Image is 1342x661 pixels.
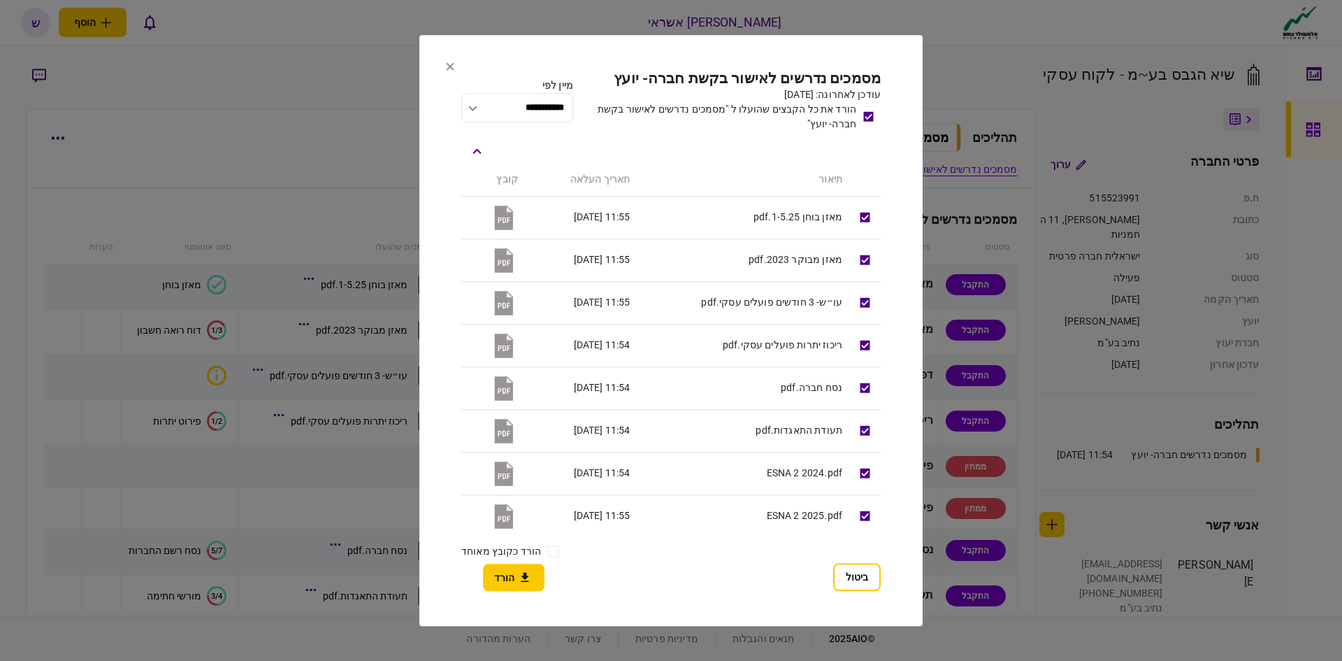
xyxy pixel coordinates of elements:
[833,563,881,591] button: ביטול
[525,164,637,197] th: תאריך העלאה
[461,164,525,197] th: קובץ
[637,164,849,197] th: תיאור
[525,495,637,537] td: 11:55 [DATE]
[637,452,849,495] td: ESNA 2 2024.pdf
[525,452,637,495] td: 11:54 [DATE]
[637,196,849,239] td: מאזן בוחן 1-5.25.pdf
[525,324,637,367] td: 11:54 [DATE]
[525,281,637,324] td: 11:55 [DATE]
[525,239,637,281] td: 11:55 [DATE]
[580,70,881,87] h2: מסמכים נדרשים לאישור בקשת חברה- יועץ
[637,495,849,537] td: ESNA 2 2025.pdf
[637,409,849,452] td: תעודת התאגדות.pdf
[637,367,849,409] td: נסח חברה.pdf
[461,544,541,559] label: הורד כקובץ מאוחד
[580,87,881,102] div: עודכן לאחרונה: [DATE]
[525,409,637,452] td: 11:54 [DATE]
[580,102,856,132] div: הורד את כל הקבצים שהועלו ל "מסמכים נדרשים לאישור בקשת חברה- יועץ"
[637,281,849,324] td: עו״ש- 3 חודשים פועלים עסקי.pdf
[637,239,849,281] td: מאזן מבוקר 2023.pdf
[525,196,637,239] td: 11:55 [DATE]
[525,367,637,409] td: 11:54 [DATE]
[637,324,849,367] td: ריכוז יתרות פועלים עסקי.pdf
[461,78,573,93] div: מיין לפי
[483,564,544,591] button: הורד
